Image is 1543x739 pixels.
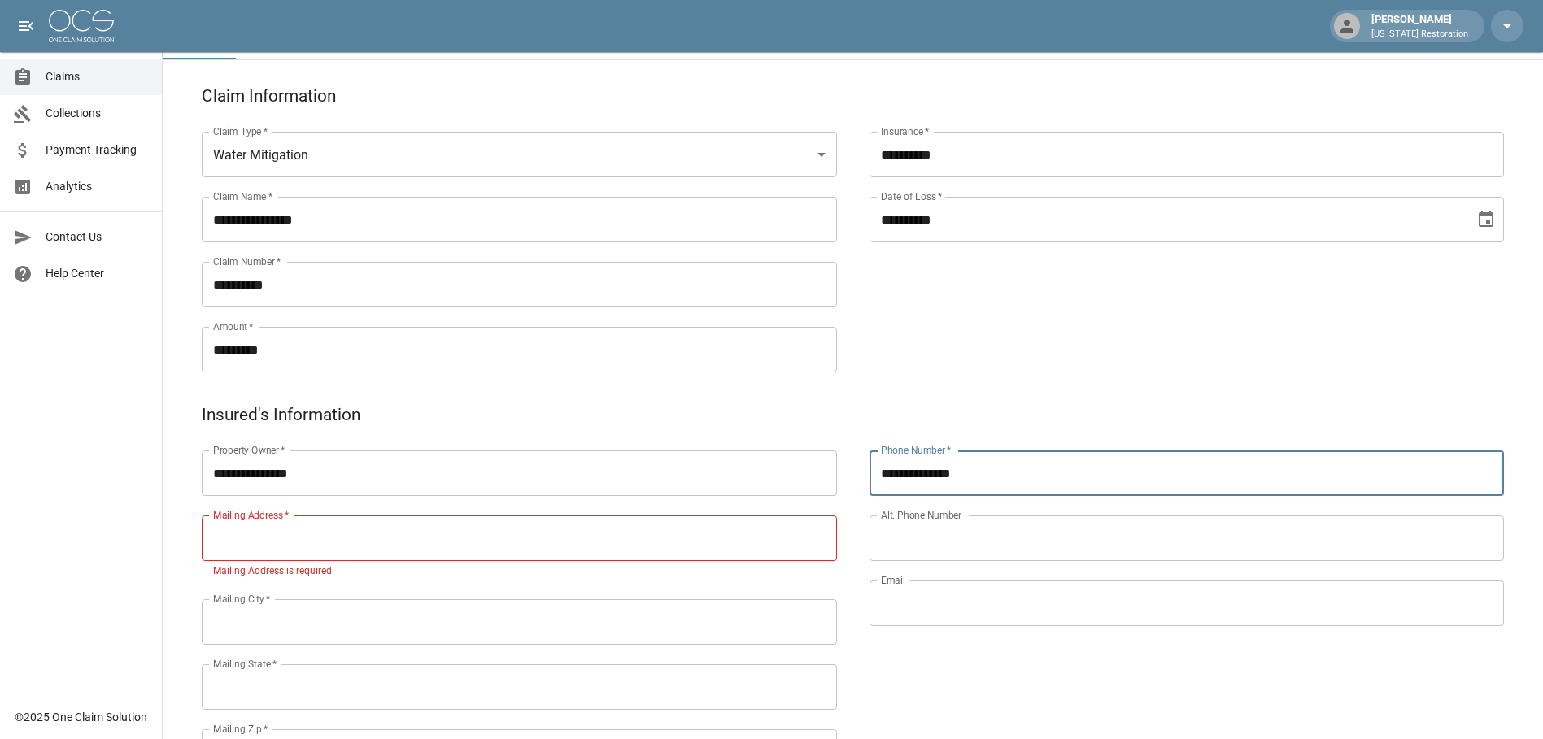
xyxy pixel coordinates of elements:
div: © 2025 One Claim Solution [15,709,147,725]
label: Claim Number [213,254,281,268]
span: Contact Us [46,228,149,246]
img: ocs-logo-white-transparent.png [49,10,114,42]
label: Phone Number [881,443,951,457]
p: [US_STATE] Restoration [1371,28,1468,41]
span: Collections [46,105,149,122]
label: Email [881,573,905,587]
span: Analytics [46,178,149,195]
label: Date of Loss [881,189,942,203]
label: Mailing Zip [213,722,268,736]
label: Mailing City [213,592,271,606]
label: Mailing State [213,657,277,671]
span: Help Center [46,265,149,282]
button: Choose date, selected date is Apr 22, 2025 [1470,203,1502,236]
div: [PERSON_NAME] [1365,11,1475,41]
div: Water Mitigation [202,132,837,177]
label: Claim Type [213,124,268,138]
p: Mailing Address is required. [213,563,826,580]
label: Property Owner [213,443,285,457]
label: Insurance [881,124,929,138]
button: open drawer [10,10,42,42]
span: Payment Tracking [46,141,149,159]
label: Alt. Phone Number [881,508,961,522]
label: Claim Name [213,189,272,203]
span: Claims [46,68,149,85]
label: Mailing Address [213,508,289,522]
label: Amount [213,320,254,333]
